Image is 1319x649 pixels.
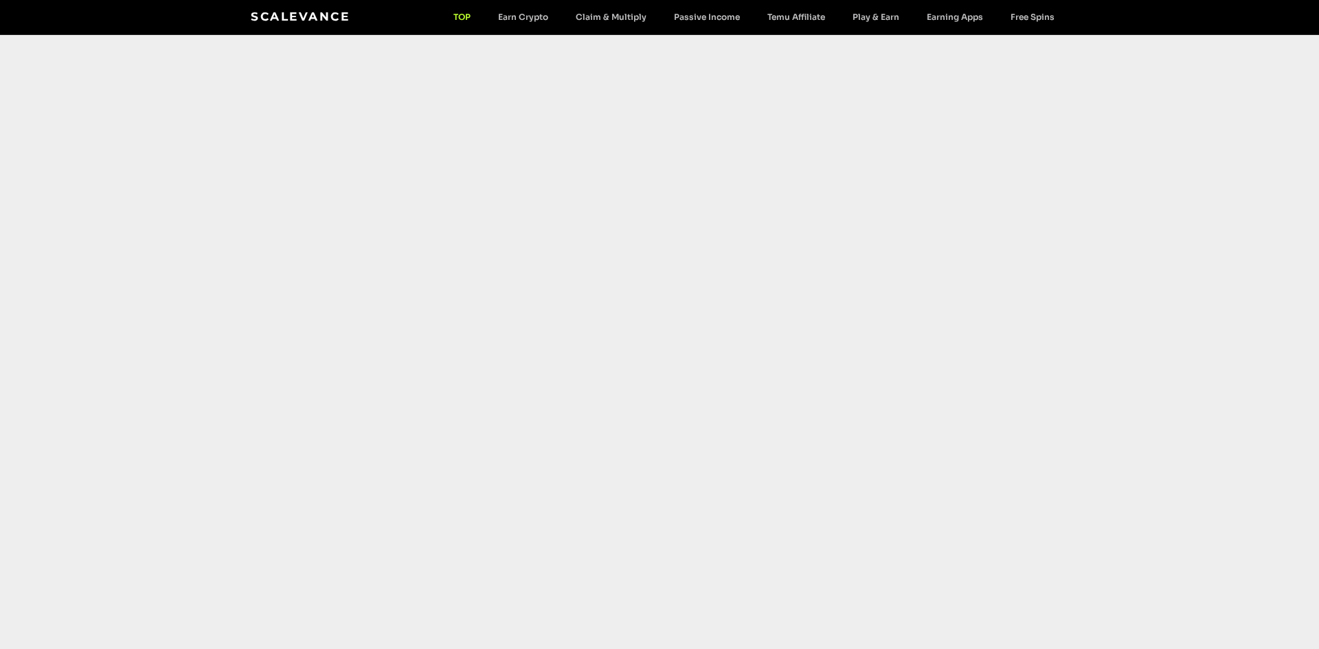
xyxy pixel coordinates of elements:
a: TOP [440,12,484,22]
a: Earning Apps [913,12,997,22]
a: Scalevance [251,10,350,23]
a: Passive Income [660,12,754,22]
a: Play & Earn [839,12,913,22]
a: Temu Affiliate [754,12,839,22]
a: Earn Crypto [484,12,562,22]
nav: Menu [440,12,1068,22]
a: Free Spins [997,12,1068,22]
a: Claim & Multiply [562,12,660,22]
